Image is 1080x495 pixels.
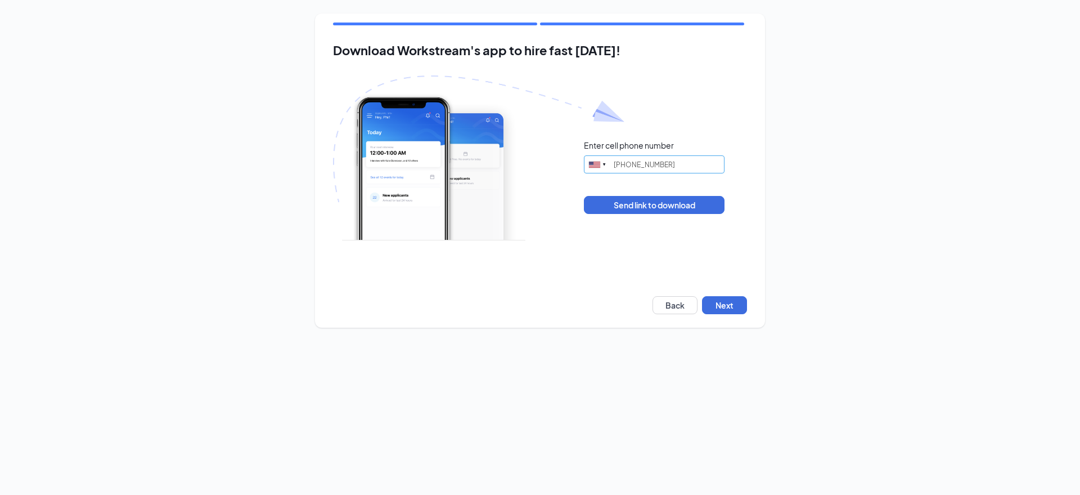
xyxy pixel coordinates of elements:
[702,296,747,314] button: Next
[333,43,747,57] h2: Download Workstream's app to hire fast [DATE]!
[584,156,610,173] div: United States: +1
[584,140,674,151] div: Enter cell phone number
[652,296,697,314] button: Back
[333,75,624,240] img: Download Workstream's app with paper plane
[584,196,724,214] button: Send link to download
